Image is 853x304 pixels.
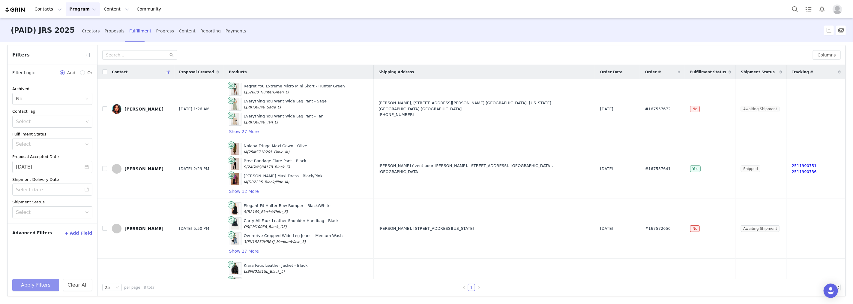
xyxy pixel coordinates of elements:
a: 1 [468,284,475,291]
div: Select [16,209,82,215]
div: 25 [105,284,110,291]
button: Profile [829,5,848,14]
img: 06-06-25_S1_32_FN15252HBRYJ_MediumWash_HY_SS_13-37-00_0390_PXF.jpg [231,233,239,245]
span: (RJH30846_Sage_L) [246,105,281,109]
div: [PERSON_NAME] Maxi Dress - Black/Pink [244,173,323,185]
span: Contact [112,69,127,75]
button: + Add Field [64,228,92,238]
img: 09-04-25_S7_37_BFN0191SL_Black_KJ_SS_12-21-12_11498_PXF.jpg [231,263,239,275]
li: 1 [468,284,475,291]
li: Next Page [475,284,482,291]
span: Fulfillment Status [690,69,726,75]
div: Everything You Want Wide Leg Pant - Sage [244,98,327,110]
i: icon: down [115,286,119,290]
input: Search... [102,50,177,60]
span: And [65,70,78,76]
img: 07-08-25_S5_20_RJH30846_Tan_CR_PC_12-02-05_73754_PXF.jpg [231,113,239,125]
button: Notifications [816,2,829,16]
a: [PERSON_NAME] [112,104,169,114]
i: icon: down [85,142,89,147]
span: M [244,150,247,154]
span: No [690,106,700,112]
img: 08-18-25_S2_14_S2680_HunterGreen_JG_JW_10-22-37_6356_CM-Adia_CM_CM_SG2_SG_1.jpg [231,83,239,95]
div: [PERSON_NAME] [124,166,163,171]
div: Select [16,119,83,125]
div: Progress [156,23,174,39]
span: Proposal Created [179,69,214,75]
button: Apply Filters [12,279,59,291]
div: Elegant Fit Halter Bow Romper - Black/White [244,203,331,214]
div: No [16,93,22,105]
span: Awaiting Shipment [741,106,780,112]
span: (DR2235_Black/Pink_M) [247,180,289,184]
input: Select date [12,184,92,196]
button: Show 27 More [229,248,259,255]
div: Proposals [104,23,124,39]
div: [PERSON_NAME] évent pour [PERSON_NAME], [STREET_ADDRESS]. [GEOGRAPHIC_DATA], [GEOGRAPHIC_DATA] [379,163,590,175]
div: [DATE] [600,106,635,112]
div: Open Intercom Messenger [824,284,838,298]
div: Kiara Faux Leather Jacket - Black [244,263,308,274]
span: Yes [690,166,701,172]
span: 3 [244,240,246,244]
input: Select date [12,161,92,173]
h3: (PAID) JRS 2025 [11,18,75,43]
i: icon: down [85,120,89,124]
button: Contacts [31,2,65,16]
span: (FN15252HBRYJ_MediumWash_3) [246,240,306,244]
span: #167557672 [645,106,671,112]
div: Select [16,141,82,147]
div: Nolana Fringe Maxi Gown - Olive [244,143,307,155]
i: icon: calendar [85,187,89,192]
span: (S2680_HunterGreen_L) [246,90,289,94]
span: OS [244,225,249,229]
i: icon: down [85,211,89,215]
div: Archived [12,86,92,92]
div: Shipment Status [12,199,92,205]
span: (BFN0191SL_Black_L) [246,269,284,274]
button: Search [789,2,802,16]
div: [PERSON_NAME], [STREET_ADDRESS][PERSON_NAME] [GEOGRAPHIC_DATA], [US_STATE][GEOGRAPHIC_DATA] [GEOG... [379,100,590,118]
a: [PERSON_NAME] [112,164,169,174]
span: (LM10056_Black_OS) [249,225,287,229]
span: #167557641 [645,166,671,172]
i: icon: calendar [85,165,89,169]
img: 09-07-22Studio7_CE_RL_14-11-57_31_DR2235_BlackPink_0004_WG.jpg [231,173,239,185]
i: icon: left [462,286,466,289]
div: Bree Bandage Flare Pant - Black [244,158,307,170]
div: [DATE] [600,226,635,232]
span: (R2109_Black/White_S) [246,210,288,214]
a: [PERSON_NAME] [112,224,169,233]
span: (25MSZ10205_Olive_M) [247,150,289,154]
span: L [244,90,246,94]
div: Creators [82,23,100,39]
span: per page | 8 total [124,285,155,290]
div: [PERSON_NAME] [124,107,163,111]
img: 08-14-25_S15_11_LM10056_Black_AM_14-42-10_FLATLAY_9056_PXF.jpg [231,218,239,230]
span: Products [229,69,247,75]
span: Filter Logic [12,70,35,76]
span: Shipped [741,166,760,172]
span: #167572656 [645,226,671,232]
span: L [244,105,246,109]
div: Carry All Faux Leather Shoulder Handbag - Black [244,218,339,230]
div: Fulfillment Status [12,131,92,137]
div: [DATE] [600,166,635,172]
i: icon: search [169,53,174,57]
div: Fulfillment [129,23,151,39]
div: Reporting [200,23,221,39]
div: [PERSON_NAME] [124,226,163,231]
span: [DATE] 2:29 PM [179,166,209,172]
div: [PERSON_NAME], [STREET_ADDRESS][US_STATE] [379,226,590,232]
a: 2511990751 [792,163,817,168]
img: 01-29-25_S5_14_24GWQ8417B_Black_RA_DO_11-15-10_3414_PXF.jpg [231,158,239,170]
li: Previous Page [461,284,468,291]
button: Show 27 More [229,128,259,135]
div: Overdrive Cropped Wide Leg Jeans - Medium Wash [244,233,343,245]
span: (RJH30846_Tan_L) [246,120,278,124]
button: Show 12 More [229,188,259,195]
div: [PHONE_NUMBER] [379,112,590,118]
span: S [244,210,246,214]
span: Tracking # [792,69,813,75]
span: No [690,225,700,232]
